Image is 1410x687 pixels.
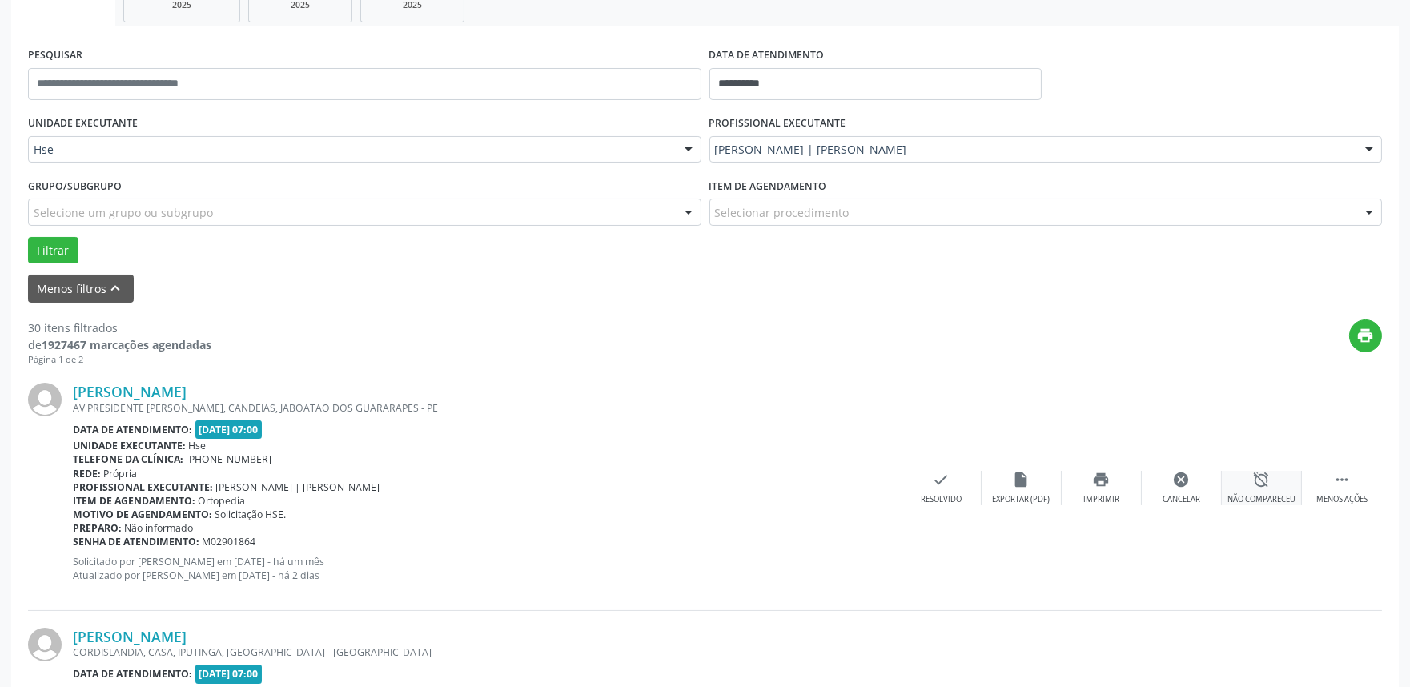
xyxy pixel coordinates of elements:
span: [DATE] 07:00 [195,665,263,683]
a: [PERSON_NAME] [73,383,187,400]
div: CORDISLANDIA, CASA, IPUTINGA, [GEOGRAPHIC_DATA] - [GEOGRAPHIC_DATA] [73,645,1142,659]
label: Grupo/Subgrupo [28,174,122,199]
i: insert_drive_file [1013,471,1030,488]
div: de [28,336,211,353]
label: Item de agendamento [709,174,827,199]
p: Solicitado por [PERSON_NAME] em [DATE] - há um mês Atualizado por [PERSON_NAME] em [DATE] - há 2 ... [73,555,902,582]
span: Solicitação HSE. [215,508,287,521]
b: Preparo: [73,521,122,535]
b: Item de agendamento: [73,494,195,508]
span: [PERSON_NAME] | [PERSON_NAME] [715,142,1350,158]
b: Profissional executante: [73,480,213,494]
i: check [933,471,950,488]
div: Não compareceu [1227,494,1296,505]
span: Hse [34,142,669,158]
div: Cancelar [1163,494,1200,505]
b: Motivo de agendamento: [73,508,212,521]
div: AV PRESIDENTE [PERSON_NAME], CANDEIAS, JABOATAO DOS GUARARAPES - PE [73,401,902,415]
div: Página 1 de 2 [28,353,211,367]
label: PESQUISAR [28,43,82,68]
span: [PERSON_NAME] | [PERSON_NAME] [216,480,380,494]
a: [PERSON_NAME] [73,628,187,645]
button: print [1349,319,1382,352]
img: img [28,628,62,661]
div: Imprimir [1083,494,1119,505]
span: Própria [104,467,138,480]
span: Selecione um grupo ou subgrupo [34,204,213,221]
button: Menos filtroskeyboard_arrow_up [28,275,134,303]
span: [PHONE_NUMBER] [187,452,272,466]
b: Rede: [73,467,101,480]
div: Resolvido [921,494,962,505]
i: alarm_off [1253,471,1271,488]
i: print [1357,327,1375,344]
i: keyboard_arrow_up [107,279,125,297]
i:  [1333,471,1351,488]
div: Exportar (PDF) [993,494,1050,505]
span: Hse [189,439,207,452]
span: Selecionar procedimento [715,204,850,221]
div: Menos ações [1316,494,1368,505]
i: print [1093,471,1111,488]
label: UNIDADE EXECUTANTE [28,111,138,136]
span: Não informado [125,521,194,535]
span: M02901864 [203,535,256,548]
span: Ortopedia [199,494,246,508]
strong: 1927467 marcações agendadas [42,337,211,352]
img: img [28,383,62,416]
b: Telefone da clínica: [73,452,183,466]
i: cancel [1173,471,1191,488]
b: Data de atendimento: [73,667,192,681]
b: Senha de atendimento: [73,535,199,548]
div: 30 itens filtrados [28,319,211,336]
label: DATA DE ATENDIMENTO [709,43,825,68]
label: PROFISSIONAL EXECUTANTE [709,111,846,136]
b: Unidade executante: [73,439,186,452]
span: [DATE] 07:00 [195,420,263,439]
b: Data de atendimento: [73,423,192,436]
button: Filtrar [28,237,78,264]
